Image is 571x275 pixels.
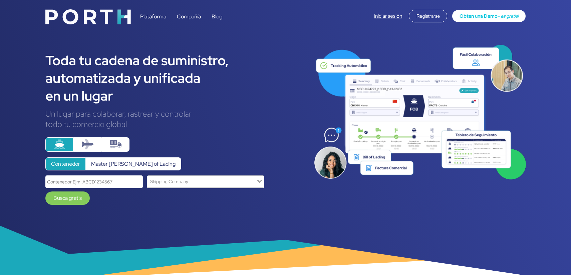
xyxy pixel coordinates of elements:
a: Blog [212,13,222,20]
span: Obten una Demo [460,13,498,19]
div: Toda tu cadena de suministro, [45,51,304,69]
div: todo tu comercio global [45,119,304,129]
img: truck-container.svg [110,138,121,150]
img: plane.svg [82,138,93,150]
div: en un lugar [45,87,304,105]
label: Contenedor [45,157,86,170]
div: Un lugar para colaborar, rastrear y controlar [45,109,304,119]
span: - es gratis! [498,13,519,19]
div: Search for option [147,175,264,188]
img: ship.svg [54,138,65,150]
a: Registrarse [409,12,447,19]
a: Plataforma [140,13,166,20]
div: Registrarse [409,10,447,22]
div: automatizada y unificada [45,69,304,87]
input: Search for option [148,177,256,186]
input: Contenedor Ejm: ABCD1234567 [45,175,143,188]
a: Obten una Demo- es gratis! [452,10,526,22]
a: Compañía [177,13,201,20]
a: Busca gratis [45,191,90,205]
a: Iniciar sesión [374,13,402,19]
label: Master [PERSON_NAME] of Lading [85,157,181,170]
